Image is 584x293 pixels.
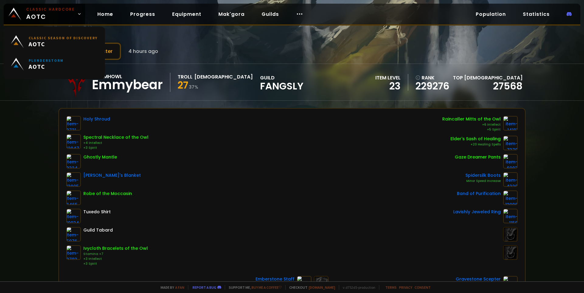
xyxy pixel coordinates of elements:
small: 37 % [189,84,198,90]
a: Terms [385,285,397,290]
a: Guilds [257,8,284,20]
a: Population [471,8,511,20]
div: [DEMOGRAPHIC_DATA] [194,73,253,81]
a: PlunderstormAOTC [7,53,101,75]
img: item-10034 [66,209,81,223]
div: Spidersilk Boots [465,172,501,179]
span: Made by [157,285,184,290]
img: item-5976 [66,227,81,242]
a: Report a bug [193,285,216,290]
a: Home [92,8,118,20]
img: item-4320 [503,172,518,187]
div: Tuxedo Shirt [83,209,111,215]
div: +4 Intellect [83,141,148,145]
a: Progress [125,8,160,20]
a: Classic HardcoreAOTC [4,4,85,24]
div: Robe of the Moccasin [83,190,132,197]
img: item-13005 [66,172,81,187]
small: Classic Hardcore [26,7,75,12]
div: +5 Spirit [442,127,501,132]
a: Statistics [518,8,554,20]
div: Stamina +7 [83,252,148,256]
div: Band of Purification [457,190,501,197]
a: [DOMAIN_NAME] [309,285,335,290]
div: +3 Spirit [83,261,148,266]
img: item-6465 [66,190,81,205]
div: Emmybear [92,80,163,89]
div: Gaze Dreamer Pants [455,154,501,160]
span: 4 hours ago [128,47,158,55]
a: 27568 [493,79,523,93]
img: item-6903 [503,154,518,169]
a: Buy me a coffee [252,285,282,290]
div: Emberstone Staff [255,276,294,282]
span: [DEMOGRAPHIC_DATA] [464,74,523,81]
div: +3 Intellect [83,256,148,261]
div: Elder's Sash of Healing [450,136,501,142]
div: Holy Shroud [83,116,110,122]
div: 23 [375,82,401,91]
img: item-14191 [503,116,518,131]
small: Classic Season of Discovery [29,36,98,40]
div: +6 Intellect [442,122,501,127]
a: Equipment [167,8,206,20]
div: item level [375,74,401,82]
img: item-1156 [503,209,518,223]
img: item-9793 [66,245,81,260]
span: 27 [178,78,188,92]
div: Doomhowl [92,73,163,80]
span: Fangsly [260,82,304,91]
a: 229276 [415,82,449,91]
div: Ivycloth Bracelets of the Owl [83,245,148,252]
span: AOTC [29,63,64,70]
div: Ghostly Mantle [83,154,117,160]
div: Top [453,74,523,82]
div: +3 Spirit [83,145,148,150]
img: item-2721 [66,116,81,131]
a: Consent [415,285,431,290]
span: Support me, [225,285,282,290]
div: rank [415,74,449,82]
div: Guild Tabard [83,227,113,233]
div: Raincaller Mitts of the Owl [442,116,501,122]
img: item-12047 [66,134,81,149]
small: Plunderstorm [29,58,64,63]
div: Lavishly Jeweled Ring [453,209,501,215]
div: [PERSON_NAME]'s Blanket [83,172,141,179]
a: Privacy [399,285,412,290]
div: guild [260,74,304,91]
img: item-12996 [503,190,518,205]
div: Troll [178,73,193,81]
img: item-3324 [66,154,81,169]
a: a fan [175,285,184,290]
span: AOTC [29,40,98,48]
a: Mak'gora [214,8,249,20]
div: +20 Healing Spells [450,142,501,147]
img: item-7370 [503,136,518,150]
a: Classic Season of DiscoveryAOTC [7,30,101,53]
div: Spectral Necklace of the Owl [83,134,148,141]
span: AOTC [26,7,75,21]
span: v. d752d5 - production [339,285,375,290]
span: Checkout [285,285,335,290]
div: Gravestone Scepter [456,276,501,282]
div: Minor Speed Increase [465,179,501,183]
